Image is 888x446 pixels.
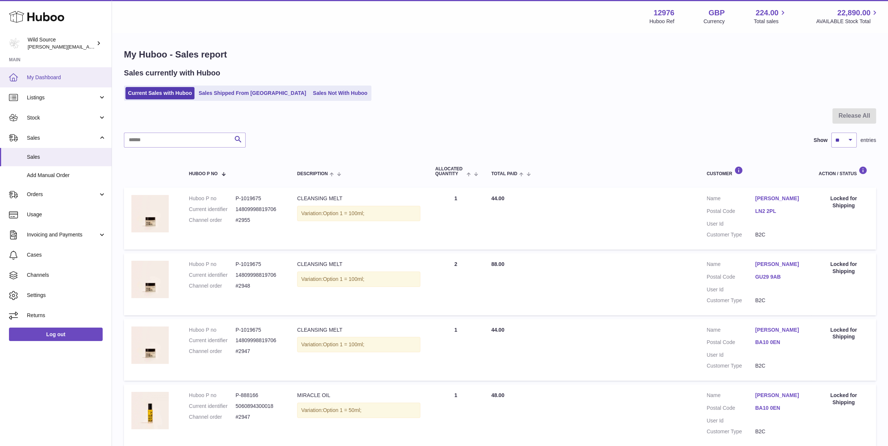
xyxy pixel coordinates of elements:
a: Log out [9,328,103,341]
a: 22,890.00 AVAILABLE Stock Total [816,8,879,25]
dt: Name [707,261,755,270]
img: 129761728038115.jpeg [131,392,169,429]
img: Wild_Source_Ecom__9.jpg [131,326,169,364]
div: CLEANSING MELT [297,195,420,202]
dd: P-888166 [236,392,282,399]
span: AVAILABLE Stock Total [816,18,879,25]
img: kate@wildsource.co.uk [9,38,20,49]
dd: B2C [755,231,804,238]
a: Sales Not With Huboo [310,87,370,99]
span: Sales [27,154,106,161]
dd: 14809998819706 [236,206,282,213]
dt: Customer Type [707,297,755,304]
dt: Name [707,326,755,335]
h1: My Huboo - Sales report [124,49,876,61]
dt: User Id [707,220,755,227]
span: Add Manual Order [27,172,106,179]
span: Cases [27,251,106,258]
dd: B2C [755,428,804,435]
span: Option 1 = 100ml; [323,276,364,282]
div: CLEANSING MELT [297,261,420,268]
dt: Huboo P no [189,261,236,268]
a: Current Sales with Huboo [125,87,194,99]
dt: Postal Code [707,273,755,282]
dd: P-1019675 [236,326,282,334]
label: Show [814,137,828,144]
dt: Huboo P no [189,392,236,399]
dd: P-1019675 [236,195,282,202]
div: Locked for Shipping [819,261,869,275]
span: Total sales [754,18,787,25]
span: Sales [27,134,98,142]
dt: Current identifier [189,403,236,410]
dd: B2C [755,362,804,369]
span: 44.00 [491,195,504,201]
dt: Customer Type [707,362,755,369]
dd: #2947 [236,414,282,421]
dt: User Id [707,417,755,424]
dt: Current identifier [189,206,236,213]
span: Returns [27,312,106,319]
dd: B2C [755,297,804,304]
div: Currency [704,18,725,25]
dt: Customer Type [707,428,755,435]
span: Option 1 = 100ml; [323,341,364,347]
div: Variation: [297,206,420,221]
span: entries [860,137,876,144]
span: Stock [27,114,98,121]
div: Variation: [297,403,420,418]
dt: User Id [707,351,755,359]
dd: 5060894300018 [236,403,282,410]
dt: Current identifier [189,272,236,279]
span: Usage [27,211,106,218]
span: Description [297,171,328,176]
dt: Customer Type [707,231,755,238]
a: [PERSON_NAME] [755,392,804,399]
span: 44.00 [491,327,504,333]
td: 1 [428,188,484,250]
span: Total paid [491,171,517,176]
dt: Channel order [189,348,236,355]
a: [PERSON_NAME] [755,326,804,334]
strong: 12976 [654,8,674,18]
div: Wild Source [28,36,95,50]
div: MIRACLE OIL [297,392,420,399]
a: BA10 0EN [755,339,804,346]
dd: P-1019675 [236,261,282,268]
div: Action / Status [819,166,869,176]
dt: Name [707,392,755,401]
dt: Current identifier [189,337,236,344]
div: Variation: [297,272,420,287]
dd: #2955 [236,217,282,224]
div: Locked for Shipping [819,326,869,341]
a: [PERSON_NAME] [755,261,804,268]
dd: #2948 [236,282,282,289]
img: Wild_Source_Ecom__9.jpg [131,195,169,232]
dt: Channel order [189,414,236,421]
span: [PERSON_NAME][EMAIL_ADDRESS][DOMAIN_NAME] [28,44,150,50]
dt: User Id [707,286,755,293]
h2: Sales currently with Huboo [124,68,220,78]
div: Customer [707,166,804,176]
dt: Postal Code [707,405,755,414]
span: Invoicing and Payments [27,231,98,238]
a: LN2 2PL [755,208,804,215]
span: Channels [27,272,106,279]
span: 224.00 [755,8,778,18]
a: 224.00 Total sales [754,8,787,25]
dt: Postal Code [707,339,755,348]
span: Settings [27,292,106,299]
strong: GBP [708,8,725,18]
dt: Channel order [189,217,236,224]
div: Huboo Ref [649,18,674,25]
span: Huboo P no [189,171,218,176]
a: BA10 0EN [755,405,804,412]
a: Sales Shipped From [GEOGRAPHIC_DATA] [196,87,309,99]
span: Option 1 = 100ml; [323,210,364,216]
a: [PERSON_NAME] [755,195,804,202]
td: 2 [428,253,484,315]
dt: Huboo P no [189,195,236,202]
div: Variation: [297,337,420,352]
dd: #2947 [236,348,282,355]
dd: 14809998819706 [236,337,282,344]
